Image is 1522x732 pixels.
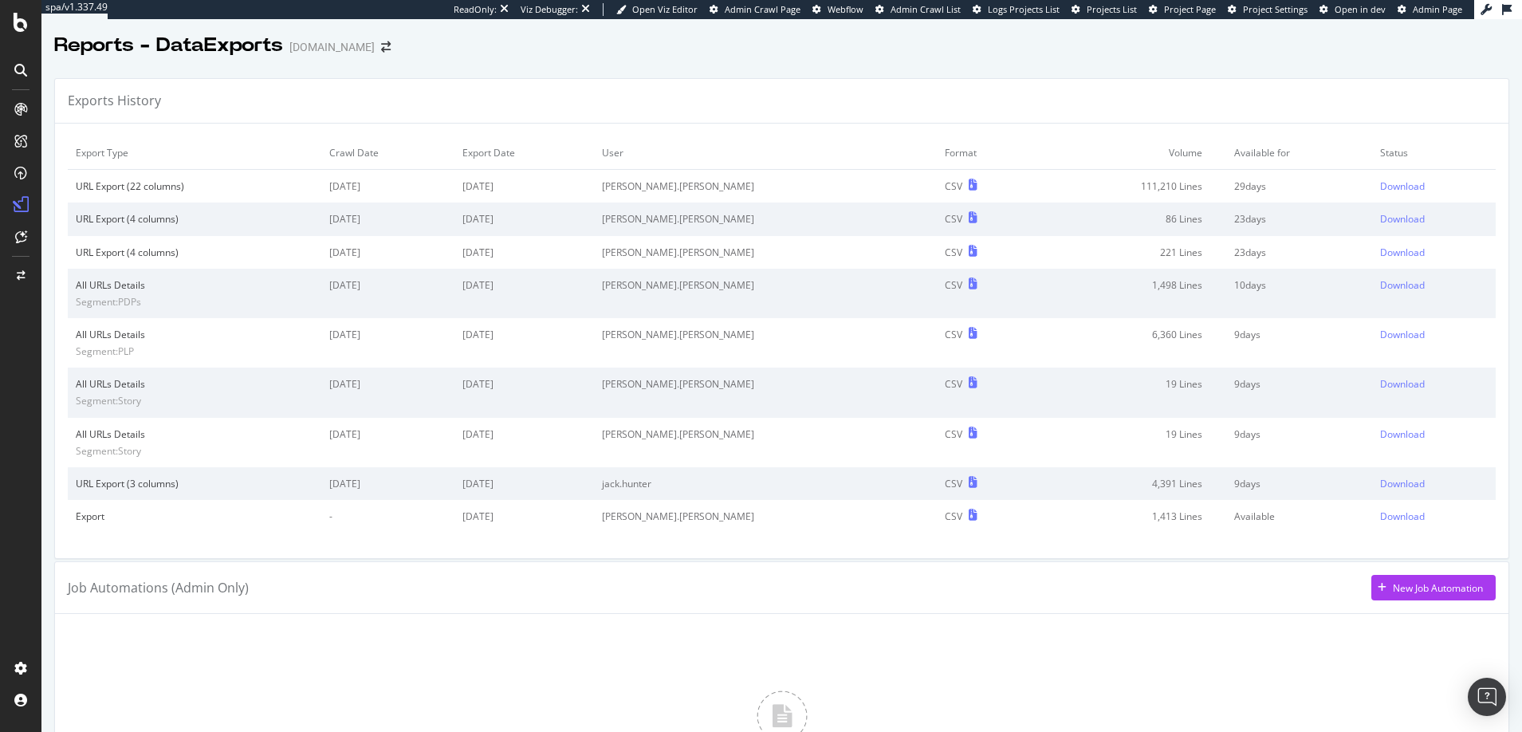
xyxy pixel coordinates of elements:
div: Available [1234,510,1364,523]
td: 6,360 Lines [1036,318,1225,368]
td: [DATE] [454,500,594,533]
span: Logs Projects List [988,3,1060,15]
td: [PERSON_NAME].[PERSON_NAME] [594,418,937,467]
td: 221 Lines [1036,236,1225,269]
div: Reports - DataExports [54,32,283,59]
div: CSV [945,377,962,391]
td: - [321,500,454,533]
span: Admin Page [1413,3,1462,15]
td: User [594,136,937,170]
td: Format [937,136,1036,170]
div: CSV [945,510,962,523]
td: Export Date [454,136,594,170]
td: 111,210 Lines [1036,170,1225,203]
td: jack.hunter [594,467,937,500]
a: Admin Crawl Page [710,3,800,16]
a: Download [1380,278,1488,292]
td: [DATE] [454,368,594,417]
div: Segment: PLP [76,344,313,358]
a: Project Page [1149,3,1216,16]
td: 1,498 Lines [1036,269,1225,318]
a: Webflow [812,3,863,16]
div: All URLs Details [76,377,313,391]
td: 9 days [1226,368,1372,417]
span: Admin Crawl List [891,3,961,15]
div: CSV [945,477,962,490]
a: Download [1380,179,1488,193]
td: [DATE] [321,170,454,203]
a: Projects List [1072,3,1137,16]
span: Project Page [1164,3,1216,15]
span: Open in dev [1335,3,1386,15]
a: Logs Projects List [973,3,1060,16]
td: [PERSON_NAME].[PERSON_NAME] [594,318,937,368]
a: Download [1380,246,1488,259]
td: [PERSON_NAME].[PERSON_NAME] [594,236,937,269]
td: [PERSON_NAME].[PERSON_NAME] [594,170,937,203]
div: Export [76,510,313,523]
td: 9 days [1226,467,1372,500]
td: [DATE] [454,203,594,235]
td: Status [1372,136,1496,170]
div: Download [1380,179,1425,193]
div: Job Automations (Admin Only) [68,579,249,597]
div: CSV [945,246,962,259]
td: 86 Lines [1036,203,1225,235]
div: Segment: PDPs [76,295,313,309]
div: Download [1380,510,1425,523]
td: 4,391 Lines [1036,467,1225,500]
a: Download [1380,510,1488,523]
td: Export Type [68,136,321,170]
div: arrow-right-arrow-left [381,41,391,53]
div: [DOMAIN_NAME] [289,39,375,55]
td: [DATE] [321,368,454,417]
a: Download [1380,477,1488,490]
div: Viz Debugger: [521,3,578,16]
div: Open Intercom Messenger [1468,678,1506,716]
td: [DATE] [321,236,454,269]
a: Project Settings [1228,3,1308,16]
div: New Job Automation [1393,581,1483,595]
span: Projects List [1087,3,1137,15]
span: Open Viz Editor [632,3,698,15]
td: 9 days [1226,318,1372,368]
td: [DATE] [321,269,454,318]
div: Segment: Story [76,444,313,458]
td: [DATE] [321,467,454,500]
a: Open in dev [1319,3,1386,16]
div: ReadOnly: [454,3,497,16]
div: All URLs Details [76,278,313,292]
div: CSV [945,278,962,292]
a: Download [1380,212,1488,226]
div: Download [1380,477,1425,490]
span: Project Settings [1243,3,1308,15]
td: 23 days [1226,236,1372,269]
td: [DATE] [321,318,454,368]
div: All URLs Details [76,328,313,341]
a: Open Viz Editor [616,3,698,16]
td: [DATE] [454,236,594,269]
td: 1,413 Lines [1036,500,1225,533]
td: [DATE] [454,269,594,318]
a: Download [1380,328,1488,341]
td: 9 days [1226,418,1372,467]
a: Download [1380,427,1488,441]
div: CSV [945,179,962,193]
td: [DATE] [454,170,594,203]
td: [PERSON_NAME].[PERSON_NAME] [594,368,937,417]
td: [DATE] [454,318,594,368]
td: [DATE] [321,203,454,235]
div: CSV [945,328,962,341]
td: Crawl Date [321,136,454,170]
button: New Job Automation [1371,575,1496,600]
a: Admin Page [1398,3,1462,16]
td: 29 days [1226,170,1372,203]
div: URL Export (4 columns) [76,246,313,259]
div: Download [1380,328,1425,341]
div: URL Export (3 columns) [76,477,313,490]
td: [PERSON_NAME].[PERSON_NAME] [594,500,937,533]
td: Available for [1226,136,1372,170]
td: [DATE] [454,467,594,500]
span: Webflow [828,3,863,15]
td: 10 days [1226,269,1372,318]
